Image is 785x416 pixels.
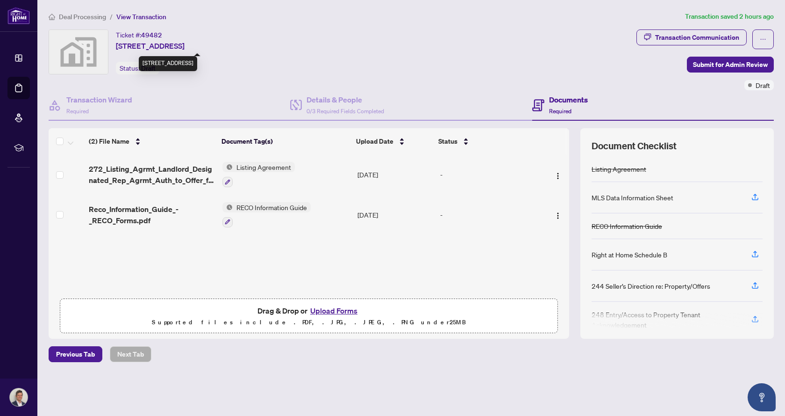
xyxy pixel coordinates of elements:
span: home [49,14,55,20]
img: Logo [554,172,562,180]
div: Listing Agreement [592,164,646,174]
button: Next Tab [110,346,151,362]
span: View Transaction [116,13,166,21]
span: Draft [756,80,770,90]
span: 0/3 Required Fields Completed [307,108,384,115]
div: - [440,169,536,180]
div: - [440,210,536,220]
button: Previous Tab [49,346,102,362]
span: (2) File Name [89,136,129,146]
button: Submit for Admin Review [687,57,774,73]
span: Document Checklist [592,139,677,153]
span: Required [66,108,89,115]
h4: Documents [549,94,588,105]
li: / [110,11,113,22]
span: 272_Listing_Agrmt_Landlord_Designated_Rep_Agrmt_Auth_to_Offer_for_Lease_-_PropTx-[PERSON_NAME].pdf [89,163,215,186]
img: logo [7,7,30,24]
button: Logo [550,167,565,182]
th: Status [435,128,537,154]
span: Required [549,108,571,115]
p: Supported files include .PDF, .JPG, .JPEG, .PNG under 25 MB [66,317,552,328]
button: Logo [550,207,565,222]
span: Drag & Drop or [257,305,360,317]
span: Deal Processing [59,13,106,21]
img: Status Icon [222,202,233,212]
button: Transaction Communication [636,29,747,45]
span: 49482 [141,31,162,39]
div: 248 Entry/Access to Property Tenant Acknowledgement [592,309,740,330]
img: Profile Icon [10,388,28,406]
div: Right at Home Schedule B [592,249,667,260]
div: MLS Data Information Sheet [592,192,673,203]
td: [DATE] [354,195,436,235]
button: Open asap [748,383,776,411]
span: ellipsis [760,36,766,43]
th: Upload Date [352,128,435,154]
h4: Details & People [307,94,384,105]
span: RECO Information Guide [233,202,311,212]
span: Upload Date [356,136,393,146]
div: RECO Information Guide [592,221,662,231]
th: Document Tag(s) [218,128,352,154]
span: Status [438,136,457,146]
img: svg%3e [49,30,108,74]
article: Transaction saved 2 hours ago [685,11,774,22]
th: (2) File Name [85,128,218,154]
img: Logo [554,212,562,219]
img: Status Icon [222,162,233,172]
span: [STREET_ADDRESS] [116,40,185,51]
span: Previous Tab [56,347,95,362]
div: Ticket #: [116,29,162,40]
span: Submit for Admin Review [693,57,768,72]
span: Reco_Information_Guide_-_RECO_Forms.pdf [89,204,215,226]
div: [STREET_ADDRESS] [139,56,197,71]
div: Status: [116,62,159,74]
span: Drag & Drop orUpload FormsSupported files include .PDF, .JPG, .JPEG, .PNG under25MB [60,299,557,334]
button: Status IconListing Agreement [222,162,295,187]
button: Upload Forms [307,305,360,317]
div: Transaction Communication [655,30,739,45]
h4: Transaction Wizard [66,94,132,105]
td: [DATE] [354,154,436,195]
button: Status IconRECO Information Guide [222,202,311,227]
span: Listing Agreement [233,162,295,172]
div: 244 Seller’s Direction re: Property/Offers [592,281,710,291]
